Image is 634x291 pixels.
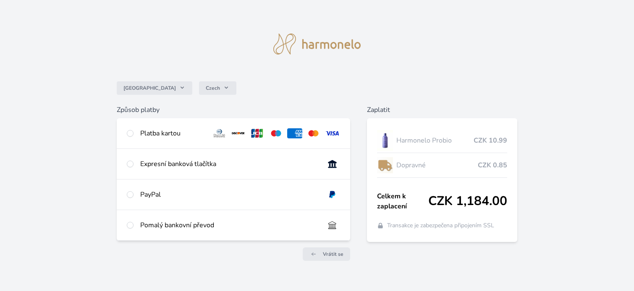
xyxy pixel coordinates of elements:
[287,128,303,138] img: amex.svg
[325,159,340,169] img: onlineBanking_CZ.svg
[323,251,343,257] span: Vrátit se
[212,128,227,138] img: diners.svg
[387,221,494,230] span: Transakce je zabezpečena připojením SSL
[325,128,340,138] img: visa.svg
[140,159,318,169] div: Expresní banková tlačítka
[396,160,477,170] span: Dopravné
[249,128,265,138] img: jcb.svg
[123,85,176,91] span: [GEOGRAPHIC_DATA]
[206,85,220,91] span: Czech
[231,128,246,138] img: discover.svg
[428,194,507,209] span: CZK 1,184.00
[140,128,205,138] div: Platba kartou
[117,81,192,95] button: [GEOGRAPHIC_DATA]
[306,128,321,138] img: mc.svg
[396,135,473,145] span: Harmonelo Probio
[377,191,428,211] span: Celkem k zaplacení
[199,81,236,95] button: Czech
[273,34,361,55] img: logo.svg
[377,155,393,176] img: delivery-lo.png
[474,135,507,145] span: CZK 10.99
[117,105,350,115] h6: Způsob platby
[367,105,517,115] h6: Zaplatit
[325,220,340,230] img: bankTransfer_IBAN.svg
[478,160,507,170] span: CZK 0.85
[303,247,350,261] a: Vrátit se
[140,220,318,230] div: Pomalý bankovní převod
[268,128,284,138] img: maestro.svg
[377,130,393,151] img: CLEAN_PROBIO_se_stinem_x-lo.jpg
[325,190,340,200] img: paypal.svg
[140,190,318,200] div: PayPal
